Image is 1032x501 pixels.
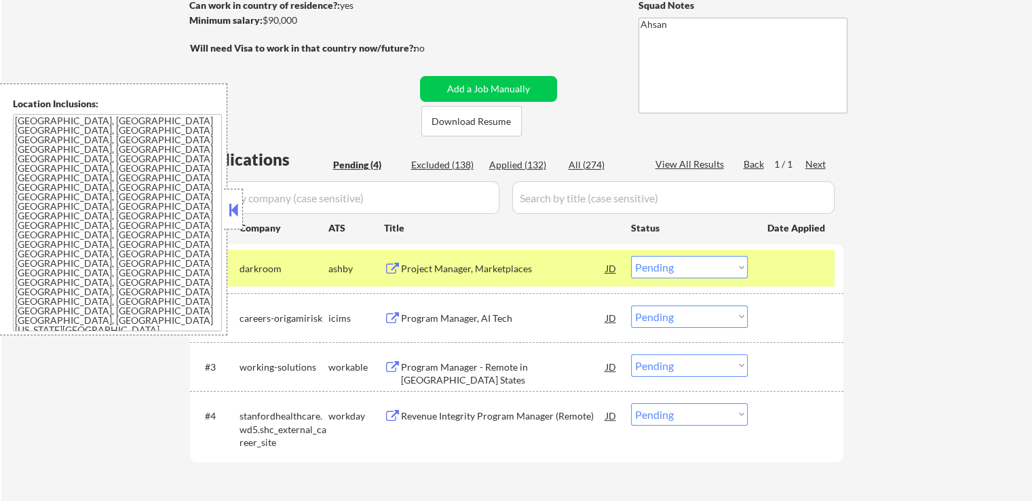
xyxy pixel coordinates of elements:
[205,360,229,374] div: #3
[333,158,401,172] div: Pending (4)
[194,181,499,214] input: Search by company (case sensitive)
[384,221,618,235] div: Title
[328,409,384,423] div: workday
[328,262,384,276] div: ashby
[13,97,222,111] div: Location Inclusions:
[401,409,606,423] div: Revenue Integrity Program Manager (Remote)
[189,14,263,26] strong: Minimum salary:
[655,157,728,171] div: View All Results
[605,354,618,379] div: JD
[240,409,328,449] div: stanfordhealthcare.wd5.shc_external_career_site
[421,106,522,136] button: Download Resume
[420,76,557,102] button: Add a Job Manually
[328,221,384,235] div: ATS
[240,221,328,235] div: Company
[189,14,415,27] div: $90,000
[605,256,618,280] div: JD
[194,151,328,168] div: Applications
[205,409,229,423] div: #4
[605,403,618,428] div: JD
[631,215,748,240] div: Status
[401,360,606,387] div: Program Manager - Remote in [GEOGRAPHIC_DATA] States
[805,157,827,171] div: Next
[190,42,416,54] strong: Will need Visa to work in that country now/future?:
[328,360,384,374] div: workable
[411,158,479,172] div: Excluded (138)
[744,157,765,171] div: Back
[328,312,384,325] div: icims
[240,262,328,276] div: darkroom
[240,360,328,374] div: working-solutions
[605,305,618,330] div: JD
[489,158,557,172] div: Applied (132)
[414,41,453,55] div: no
[569,158,636,172] div: All (274)
[401,312,606,325] div: Program Manager, AI Tech
[774,157,805,171] div: 1 / 1
[240,312,328,325] div: careers-origamirisk
[401,262,606,276] div: Project Manager, Marketplaces
[512,181,835,214] input: Search by title (case sensitive)
[767,221,827,235] div: Date Applied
